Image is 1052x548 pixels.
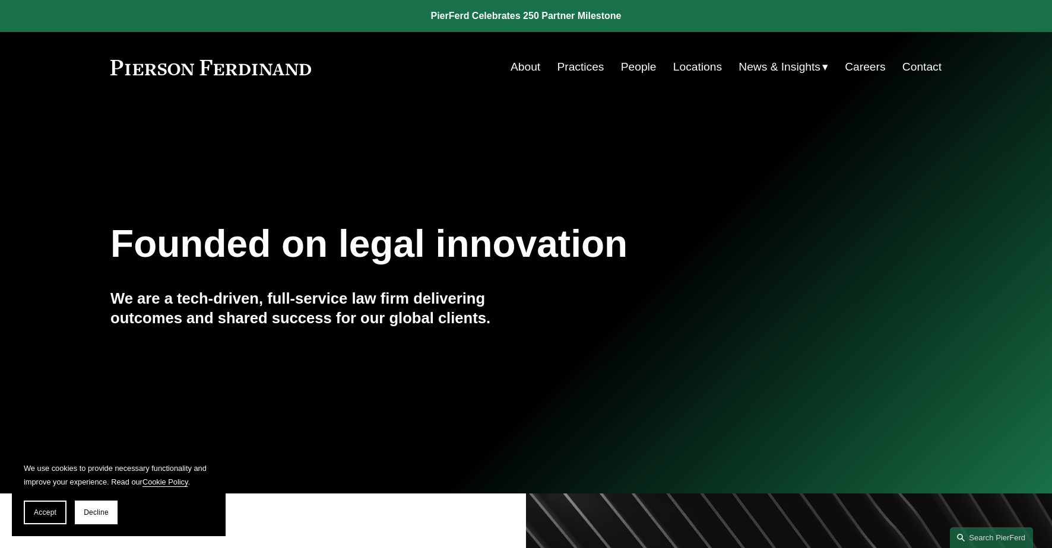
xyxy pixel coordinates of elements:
[950,527,1033,548] a: Search this site
[24,501,66,524] button: Accept
[24,461,214,489] p: We use cookies to provide necessary functionality and improve your experience. Read our .
[110,222,803,266] h1: Founded on legal innovation
[845,56,885,78] a: Careers
[12,450,226,536] section: Cookie banner
[75,501,118,524] button: Decline
[739,57,820,78] span: News & Insights
[673,56,722,78] a: Locations
[621,56,657,78] a: People
[34,508,56,517] span: Accept
[739,56,828,78] a: folder dropdown
[142,477,188,486] a: Cookie Policy
[902,56,942,78] a: Contact
[511,56,540,78] a: About
[557,56,604,78] a: Practices
[84,508,109,517] span: Decline
[110,289,526,327] h4: We are a tech-driven, full-service law firm delivering outcomes and shared success for our global...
